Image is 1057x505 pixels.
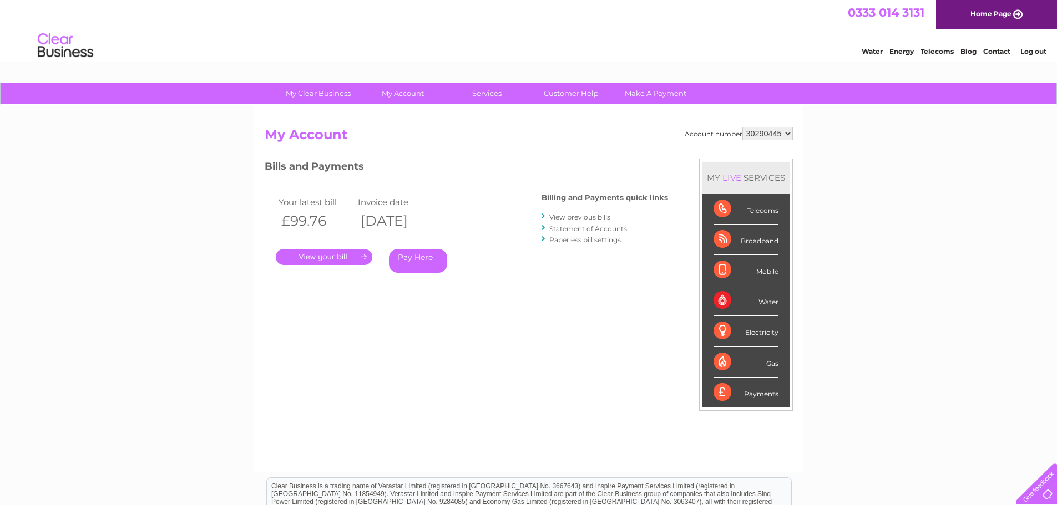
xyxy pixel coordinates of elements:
[714,316,778,346] div: Electricity
[265,159,668,178] h3: Bills and Payments
[355,210,435,232] th: [DATE]
[355,195,435,210] td: Invoice date
[862,47,883,55] a: Water
[549,236,621,244] a: Paperless bill settings
[714,225,778,255] div: Broadband
[1020,47,1046,55] a: Log out
[276,195,356,210] td: Your latest bill
[549,225,627,233] a: Statement of Accounts
[921,47,954,55] a: Telecoms
[549,213,610,221] a: View previous bills
[389,249,447,273] a: Pay Here
[276,210,356,232] th: £99.76
[685,127,793,140] div: Account number
[610,83,701,104] a: Make A Payment
[714,194,778,225] div: Telecoms
[272,83,364,104] a: My Clear Business
[441,83,533,104] a: Services
[720,172,744,183] div: LIVE
[714,378,778,407] div: Payments
[702,162,790,193] div: MY SERVICES
[714,285,778,316] div: Water
[525,83,617,104] a: Customer Help
[276,249,372,265] a: .
[714,255,778,285] div: Mobile
[848,6,924,19] a: 0333 014 3131
[714,347,778,378] div: Gas
[542,193,668,202] h4: Billing and Payments quick links
[960,47,977,55] a: Blog
[265,127,793,148] h2: My Account
[267,6,791,54] div: Clear Business is a trading name of Verastar Limited (registered in [GEOGRAPHIC_DATA] No. 3667643...
[889,47,914,55] a: Energy
[37,29,94,63] img: logo.png
[357,83,448,104] a: My Account
[983,47,1010,55] a: Contact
